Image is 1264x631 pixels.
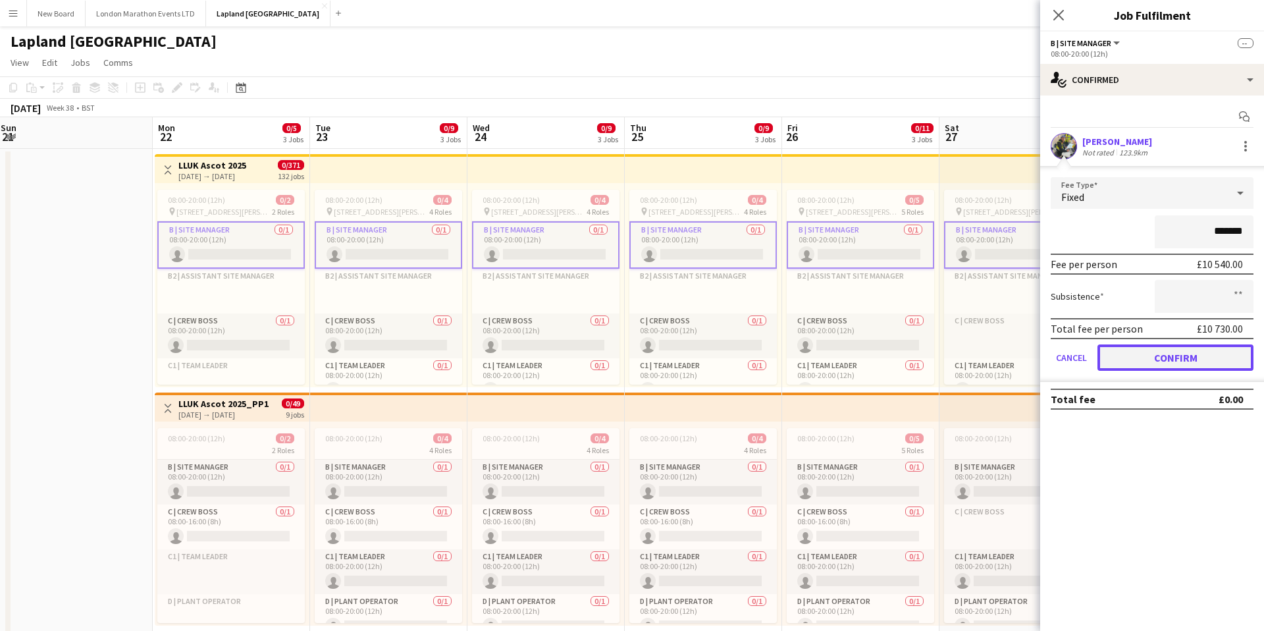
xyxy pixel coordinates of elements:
[1197,258,1243,271] div: £10 540.00
[629,221,777,269] app-card-role: B | Site Manager0/108:00-20:00 (12h)
[472,221,619,269] app-card-role: B | Site Manager0/108:00-20:00 (12h)
[629,549,777,594] app-card-role: C1 | Team Leader0/108:00-20:00 (12h)
[629,358,777,403] app-card-role: C1 | Team Leader0/108:00-20:00 (12h)
[315,314,462,358] app-card-role: C | Crew Boss0/108:00-20:00 (12h)
[325,195,382,205] span: 08:00-20:00 (12h)
[629,269,777,314] app-card-role-placeholder: B2 | Assistant Site Manager
[315,358,462,403] app-card-role: C1 | Team Leader0/108:00-20:00 (12h)
[629,314,777,358] app-card-role: C | Crew Boss0/108:00-20:00 (12h)
[178,159,246,171] h3: LLUK Ascot 2025
[640,195,697,205] span: 08:00-20:00 (12h)
[157,269,305,314] app-card-role-placeholder: B2 | Assistant Site Manager
[429,445,452,455] span: 4 Roles
[1051,393,1095,406] div: Total fee
[472,358,619,403] app-card-role: C1 | Team Leader0/108:00-20:00 (12h)
[483,433,540,443] span: 08:00-20:00 (12h)
[943,129,959,144] span: 27
[944,221,1092,269] app-card-role: B | Site Manager0/108:00-20:00 (12h)
[944,314,1092,358] app-card-role-placeholder: C | Crew Boss
[1040,64,1264,96] div: Confirmed
[157,505,305,549] app-card-role: C | Crew Boss0/108:00-16:00 (8h)
[630,122,646,134] span: Thu
[178,398,269,410] h3: LLUK Ascot 2025_PP1
[156,129,175,144] span: 22
[787,190,934,385] div: 08:00-20:00 (12h)0/5 [STREET_ADDRESS][PERSON_NAME]5 RolesB | Site Manager0/108:00-20:00 (12h) B2 ...
[440,123,458,133] span: 0/9
[282,123,301,133] span: 0/5
[1051,290,1104,302] label: Subsistence
[787,221,934,269] app-card-role: B | Site Manager0/108:00-20:00 (12h)
[944,460,1092,505] app-card-role: B | Site Manager0/108:00-20:00 (12h)
[315,460,462,505] app-card-role: B | Site Manager0/108:00-20:00 (12h)
[598,134,618,144] div: 3 Jobs
[744,445,766,455] span: 4 Roles
[157,358,305,403] app-card-role-placeholder: C1 | Team Leader
[1097,344,1253,371] button: Confirm
[591,195,609,205] span: 0/4
[1051,258,1117,271] div: Fee per person
[944,428,1092,623] app-job-card: 08:00-20:00 (12h)0/55 RolesB | Site Manager0/108:00-20:00 (12h) C | Crew BossC1 | Team Leader0/10...
[325,433,382,443] span: 08:00-20:00 (12h)
[1219,393,1243,406] div: £0.00
[11,57,29,69] span: View
[178,410,269,420] div: [DATE] → [DATE]
[27,1,86,26] button: New Board
[748,433,766,443] span: 0/4
[272,207,294,217] span: 2 Roles
[43,103,76,113] span: Week 38
[157,221,305,269] app-card-role: B | Site Manager0/108:00-20:00 (12h)
[472,428,619,623] app-job-card: 08:00-20:00 (12h)0/44 RolesB | Site Manager0/108:00-20:00 (12h) C | Crew Boss0/108:00-16:00 (8h) ...
[286,408,304,420] div: 9 jobs
[472,460,619,505] app-card-role: B | Site Manager0/108:00-20:00 (12h)
[473,122,490,134] span: Wed
[37,54,63,71] a: Edit
[440,134,461,144] div: 3 Jobs
[86,1,206,26] button: London Marathon Events LTD
[628,129,646,144] span: 25
[901,207,924,217] span: 5 Roles
[787,314,934,358] app-card-role: C | Crew Boss0/108:00-20:00 (12h)
[912,134,933,144] div: 3 Jobs
[282,398,304,408] span: 0/49
[755,134,776,144] div: 3 Jobs
[629,505,777,549] app-card-role: C | Crew Boss0/108:00-16:00 (8h)
[472,314,619,358] app-card-role: C | Crew Boss0/108:00-20:00 (12h)
[472,190,619,385] app-job-card: 08:00-20:00 (12h)0/4 [STREET_ADDRESS][PERSON_NAME]4 RolesB | Site Manager0/108:00-20:00 (12h) B2 ...
[905,433,924,443] span: 0/5
[472,269,619,314] app-card-role-placeholder: B2 | Assistant Site Manager
[1082,136,1152,148] div: [PERSON_NAME]
[944,190,1092,385] app-job-card: 08:00-20:00 (12h)0/5 [STREET_ADDRESS][PERSON_NAME]5 RolesB | Site Manager0/108:00-20:00 (12h) B2 ...
[315,549,462,594] app-card-role: C1 | Team Leader0/108:00-20:00 (12h)
[206,1,330,26] button: Lapland [GEOGRAPHIC_DATA]
[65,54,95,71] a: Jobs
[272,445,294,455] span: 2 Roles
[1238,38,1253,48] span: --
[787,269,934,314] app-card-role-placeholder: B2 | Assistant Site Manager
[278,170,304,181] div: 132 jobs
[315,428,462,623] div: 08:00-20:00 (12h)0/44 RolesB | Site Manager0/108:00-20:00 (12h) C | Crew Boss0/108:00-16:00 (8h) ...
[629,428,777,623] div: 08:00-20:00 (12h)0/44 RolesB | Site Manager0/108:00-20:00 (12h) C | Crew Boss0/108:00-16:00 (8h) ...
[787,549,934,594] app-card-role: C1 | Team Leader0/108:00-20:00 (12h)
[98,54,138,71] a: Comms
[754,123,773,133] span: 0/9
[597,123,616,133] span: 0/9
[315,505,462,549] app-card-role: C | Crew Boss0/108:00-16:00 (8h)
[955,195,1012,205] span: 08:00-20:00 (12h)
[1051,322,1143,335] div: Total fee per person
[744,207,766,217] span: 4 Roles
[176,207,272,217] span: [STREET_ADDRESS][PERSON_NAME]
[276,433,294,443] span: 0/2
[157,460,305,505] app-card-role: B | Site Manager0/108:00-20:00 (12h)
[157,314,305,358] app-card-role: C | Crew Boss0/108:00-20:00 (12h)
[278,160,304,170] span: 0/371
[945,122,959,134] span: Sat
[787,358,934,403] app-card-role: C1 | Team Leader0/108:00-20:00 (12h)
[629,190,777,385] app-job-card: 08:00-20:00 (12h)0/4 [STREET_ADDRESS][PERSON_NAME]4 RolesB | Site Manager0/108:00-20:00 (12h) B2 ...
[315,221,462,269] app-card-role: B | Site Manager0/108:00-20:00 (12h)
[283,134,303,144] div: 3 Jobs
[797,433,855,443] span: 08:00-20:00 (12h)
[787,122,798,134] span: Fri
